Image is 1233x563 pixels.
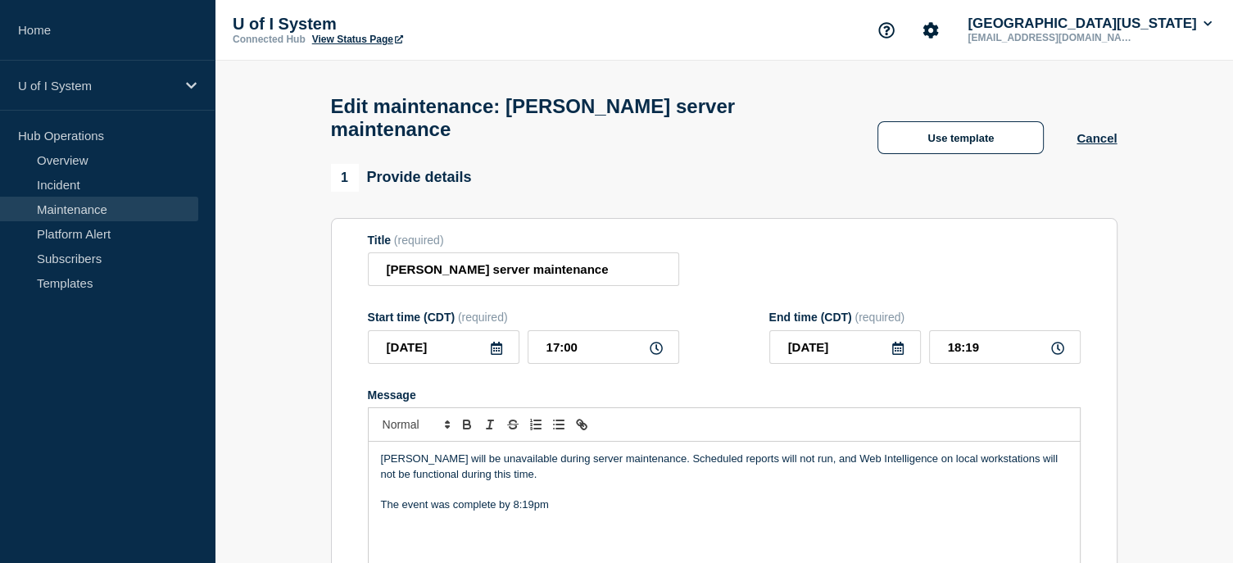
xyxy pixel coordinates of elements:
div: Message [368,388,1081,402]
button: Toggle bold text [456,415,478,434]
button: Toggle ordered list [524,415,547,434]
a: View Status Page [312,34,403,45]
div: End time (CDT) [769,311,1081,324]
input: Title [368,252,679,286]
button: Toggle link [570,415,593,434]
span: 1 [331,164,359,192]
span: (required) [854,311,904,324]
input: HH:MM [929,330,1081,364]
button: Cancel [1077,131,1117,145]
p: U of I System [18,79,175,93]
h1: Edit maintenance: [PERSON_NAME] server maintenance [331,95,845,141]
span: (required) [458,311,508,324]
button: Toggle strikethrough text [501,415,524,434]
span: (required) [394,234,444,247]
button: [GEOGRAPHIC_DATA][US_STATE] [964,16,1215,32]
button: Use template [877,121,1044,154]
span: Font size [375,415,456,434]
p: The event was complete by 8:19pm [381,497,1068,512]
p: [EMAIL_ADDRESS][DOMAIN_NAME] [964,32,1135,43]
p: [PERSON_NAME] will be unavailable during server maintenance. Scheduled reports will not run, and ... [381,452,1068,482]
div: Start time (CDT) [368,311,679,324]
div: Title [368,234,679,247]
p: U of I System [233,15,560,34]
button: Account settings [913,13,948,48]
input: YYYY-MM-DD [769,330,921,364]
button: Toggle italic text [478,415,501,434]
button: Support [869,13,904,48]
div: Provide details [331,164,472,192]
input: YYYY-MM-DD [368,330,519,364]
input: HH:MM [528,330,679,364]
p: Connected Hub [233,34,306,45]
button: Toggle bulleted list [547,415,570,434]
